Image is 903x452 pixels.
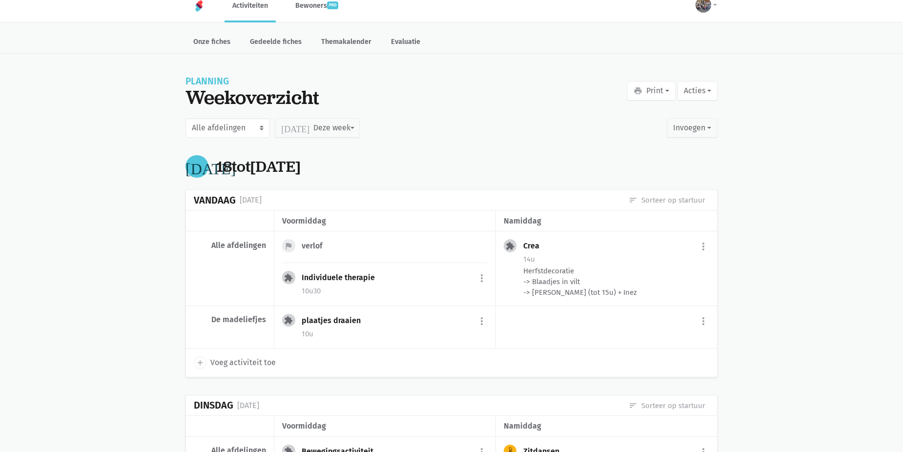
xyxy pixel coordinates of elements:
[194,315,266,325] div: De madeliefjes
[302,329,313,338] span: 10u
[634,86,642,95] i: print
[677,81,718,101] button: Acties
[240,194,262,206] div: [DATE]
[194,241,266,250] div: Alle afdelingen
[302,273,383,283] div: Individuele therapie
[302,241,330,251] div: verlof
[275,118,359,138] button: Deze week
[629,196,637,205] i: sort
[523,241,547,251] div: Crea
[194,356,276,369] a: add Voeg activiteit toe
[284,242,293,250] i: flag
[327,1,338,9] span: pro
[282,215,487,227] div: voormiddag
[629,400,705,411] a: Sorteer op startuur
[523,266,709,298] div: Herfstdecoratie -> Blaadjes in vilt -> [PERSON_NAME] (tot 15u) + Inez
[504,420,709,432] div: namiddag
[196,358,205,367] i: add
[237,399,259,412] div: [DATE]
[284,316,293,325] i: extension
[504,215,709,227] div: namiddag
[302,316,369,326] div: plaatjes draaien
[185,32,238,53] a: Onze fiches
[383,32,428,53] a: Evaluatie
[284,273,293,282] i: extension
[506,242,514,250] i: extension
[523,255,535,264] span: 14u
[194,195,236,206] div: Vandaag
[629,195,705,205] a: Sorteer op startuur
[302,287,321,295] span: 10u30
[185,77,319,86] div: Planning
[250,156,301,177] span: [DATE]
[629,401,637,410] i: sort
[313,32,379,53] a: Themakalender
[282,420,487,432] div: voormiddag
[281,123,309,132] i: [DATE]
[185,86,319,108] div: Weekoverzicht
[185,159,236,174] i: [DATE]
[242,32,309,53] a: Gedeelde fiches
[210,356,276,369] span: Voeg activiteit toe
[216,158,301,176] div: tot
[627,81,676,101] button: Print
[667,118,718,138] button: Invoegen
[194,400,233,411] div: Dinsdag
[216,156,232,177] span: 18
